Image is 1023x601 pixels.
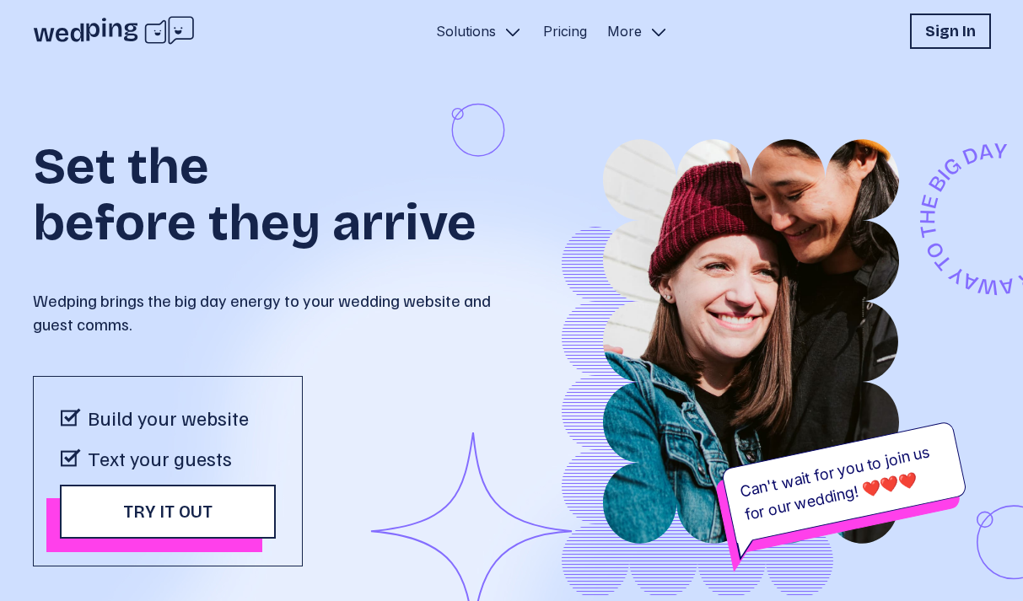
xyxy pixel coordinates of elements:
button: Solutions [429,13,530,49]
button: Try it out [60,485,276,539]
img: couple [512,139,991,544]
p: Text your guests [88,444,232,471]
button: Sign In [910,13,991,49]
p: Solutions [436,21,496,41]
h1: Set the before they arrive [33,116,512,248]
p: Build your website [88,404,249,431]
div: Can't wait for you to join us for our wedding! ❤️️️❤️️️❤️ [720,421,967,544]
nav: Primary Navigation [429,13,676,49]
p: Wedping brings the big day energy to your wedding website and guest comms. [33,288,512,335]
p: More [607,21,642,41]
span: Try it out [123,502,213,522]
h1: Sign In [925,19,976,43]
a: Pricing [543,21,587,41]
button: More [600,13,676,49]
